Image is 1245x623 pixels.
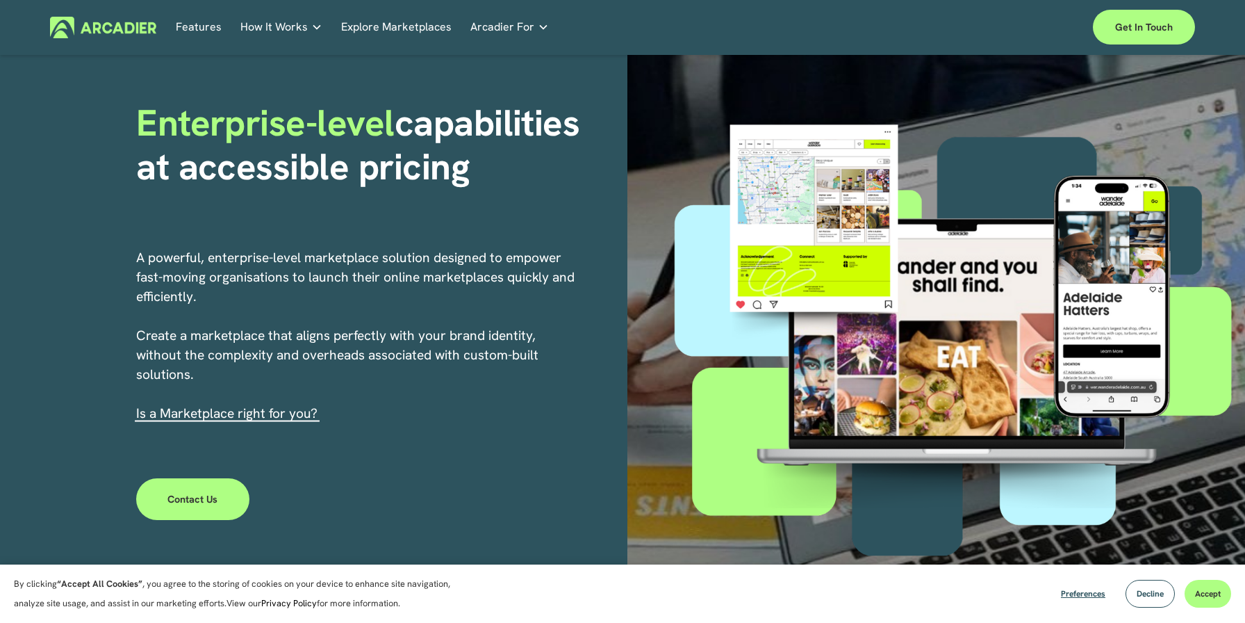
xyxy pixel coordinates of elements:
a: folder dropdown [470,17,549,38]
span: How It Works [240,17,308,37]
strong: “Accept All Cookies” [57,578,142,590]
a: Get in touch [1093,10,1195,44]
p: A powerful, enterprise-level marketplace solution designed to empower fast-moving organisations t... [136,248,577,423]
a: Contact Us [136,478,249,520]
a: Explore Marketplaces [341,17,452,38]
div: Widget de chat [1176,556,1245,623]
span: Enterprise-level [136,99,395,147]
a: folder dropdown [240,17,322,38]
span: Arcadier For [470,17,534,37]
span: I [136,405,318,422]
span: Decline [1137,588,1164,599]
button: Decline [1126,580,1175,608]
span: Preferences [1061,588,1105,599]
a: s a Marketplace right for you? [140,405,318,422]
p: By clicking , you agree to the storing of cookies on your device to enhance site navigation, anal... [14,574,465,613]
a: Privacy Policy [261,597,317,609]
a: Features [176,17,222,38]
iframe: Chat Widget [1176,556,1245,623]
strong: capabilities at accessible pricing [136,99,589,190]
button: Preferences [1050,580,1116,608]
img: Arcadier [50,17,156,38]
